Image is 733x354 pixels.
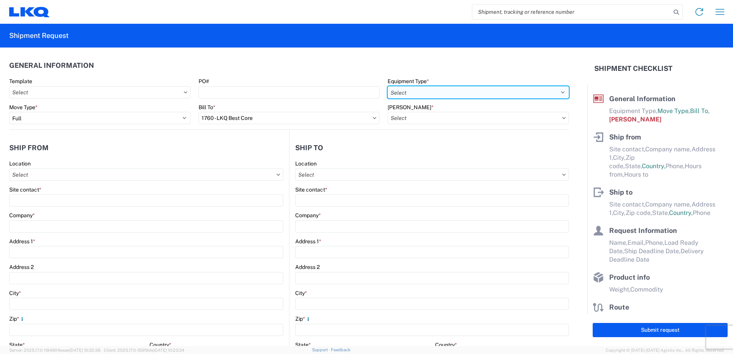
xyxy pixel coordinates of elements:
[295,264,320,270] label: Address 2
[609,146,645,153] span: Site contact,
[295,169,569,181] input: Select
[69,348,100,352] span: [DATE] 10:32:38
[609,226,677,234] span: Request Information
[690,107,710,115] span: Bill To,
[388,112,569,124] input: Select
[295,238,321,245] label: Address 1
[9,186,41,193] label: Site contact
[613,154,626,161] span: City,
[295,290,307,297] label: City
[295,315,311,322] label: Zip
[609,95,675,103] span: General Information
[9,238,35,245] label: Address 1
[613,209,626,216] span: City,
[472,5,671,19] input: Shipment, tracking or reference number
[624,171,648,178] span: Hours to
[9,78,32,85] label: Template
[9,160,31,167] label: Location
[630,286,663,293] span: Commodity
[645,201,692,208] span: Company name,
[652,209,669,216] span: State,
[669,209,693,216] span: Country,
[606,347,724,354] span: Copyright © [DATE]-[DATE] Agistix Inc., All Rights Reserved
[331,347,350,352] a: Feedback
[388,104,434,111] label: [PERSON_NAME]
[609,107,657,115] span: Equipment Type,
[199,112,380,124] input: Select
[9,348,100,352] span: Server: 2025.17.0-1194904eeae
[609,303,629,311] span: Route
[628,239,645,246] span: Email,
[9,144,49,152] h2: Ship from
[626,209,652,216] span: Zip code,
[609,286,630,293] span: Weight,
[666,162,685,170] span: Phone,
[693,209,710,216] span: Phone
[199,104,215,111] label: Bill To
[9,212,35,219] label: Company
[657,107,690,115] span: Move Type,
[295,212,321,219] label: Company
[593,323,728,337] button: Submit request
[388,78,429,85] label: Equipment Type
[609,116,661,123] span: [PERSON_NAME]
[625,162,642,170] span: State,
[609,201,645,208] span: Site contact,
[609,133,641,141] span: Ship from
[645,146,692,153] span: Company name,
[642,162,666,170] span: Country,
[594,64,672,73] h2: Shipment Checklist
[609,239,628,246] span: Name,
[104,348,184,352] span: Client: 2025.17.0-159f9de
[9,315,25,322] label: Zip
[295,341,311,348] label: State
[199,78,209,85] label: PO#
[295,160,317,167] label: Location
[609,188,633,196] span: Ship to
[295,144,323,152] h2: Ship to
[9,290,21,297] label: City
[609,273,650,281] span: Product info
[9,31,69,40] h2: Shipment Request
[312,347,331,352] a: Support
[624,247,680,255] span: Ship Deadline Date,
[9,341,25,348] label: State
[435,341,457,348] label: Country
[9,264,34,270] label: Address 2
[150,341,171,348] label: Country
[295,186,327,193] label: Site contact
[9,86,191,98] input: Select
[9,169,283,181] input: Select
[153,348,184,352] span: [DATE] 10:23:34
[645,239,664,246] span: Phone,
[9,104,38,111] label: Move Type
[9,62,94,69] h2: General Information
